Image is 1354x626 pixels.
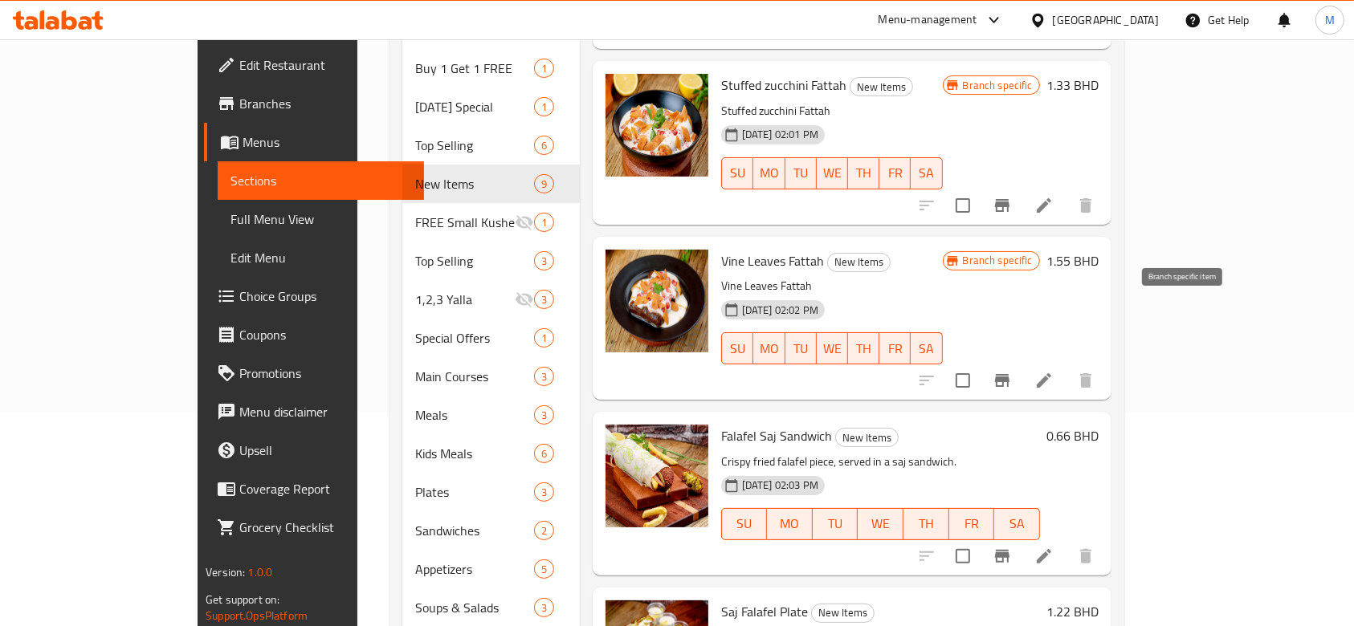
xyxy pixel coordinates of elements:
svg: Inactive section [515,213,534,232]
span: 3 [535,254,553,269]
button: TH [903,508,949,540]
span: Branches [239,94,411,113]
button: FR [949,508,995,540]
h6: 0.66 BHD [1046,425,1099,447]
div: Main Courses3 [402,357,580,396]
a: Choice Groups [204,277,424,315]
span: WE [864,512,897,535]
h6: 1.33 BHD [1046,74,1099,96]
div: items [534,174,554,193]
div: New Items [415,174,534,193]
span: TH [854,337,873,360]
div: 1,2,3 Yalla3 [402,280,580,319]
span: Coupons [239,325,411,344]
span: Main Courses [415,367,534,386]
button: TU [813,508,858,540]
div: New Items [827,253,891,272]
span: SA [917,161,936,185]
span: SU [728,161,747,185]
span: SU [728,337,747,360]
button: delete [1066,361,1105,400]
div: Top Selling3 [402,242,580,280]
span: FR [886,161,904,185]
p: Stuffed zucchini Fattah [721,101,943,121]
span: FR [886,337,904,360]
span: WE [823,337,842,360]
span: Upsell [239,441,411,460]
a: Edit menu item [1034,196,1054,215]
span: TU [792,161,810,185]
span: Promotions [239,364,411,383]
span: 3 [535,369,553,384]
a: Coverage Report [204,469,424,508]
span: TU [792,337,810,360]
a: Menu disclaimer [204,392,424,431]
div: New Items [811,604,875,623]
img: Vine Leaves Fattah [606,250,708,352]
div: items [534,59,554,78]
span: Grocery Checklist [239,518,411,537]
span: FREE Small Kusheri [415,213,515,232]
div: items [534,559,554,579]
button: TH [848,332,879,364]
div: items [534,444,554,463]
a: Support.OpsPlatform [206,605,308,626]
span: M [1325,11,1335,29]
span: SU [728,512,761,535]
div: Special Offers1 [402,319,580,357]
a: Edit menu item [1034,547,1054,566]
span: Menus [243,132,411,152]
span: Select to update [946,539,980,573]
a: Full Menu View [218,200,424,238]
button: WE [817,157,848,189]
a: Edit Restaurant [204,46,424,84]
a: Promotions [204,354,424,392]
span: 1,2,3 Yalla [415,290,515,309]
button: SU [721,157,753,189]
a: Branches [204,84,424,123]
span: Vine Leaves Fattah [721,249,824,273]
span: SA [917,337,936,360]
a: Grocery Checklist [204,508,424,547]
a: Upsell [204,431,424,469]
span: 1 [535,331,553,346]
span: Stuffed zucchini Fattah [721,73,846,97]
span: 1 [535,215,553,230]
div: FREE Small Kusheri1 [402,203,580,242]
span: Falafel Saj Sandwich [721,424,832,448]
button: SA [994,508,1040,540]
div: items [534,367,554,386]
div: items [534,482,554,502]
a: Edit menu item [1034,371,1054,390]
span: New Items [828,253,890,271]
span: 5 [535,562,553,577]
div: Plates [415,482,534,502]
div: Appetizers5 [402,550,580,588]
button: Branch-specific-item [983,186,1022,225]
span: 1 [535,100,553,115]
div: Ramadan Special [415,97,534,116]
div: items [534,213,554,232]
span: FR [956,512,989,535]
span: 6 [535,446,553,461]
span: WE [823,161,842,185]
button: FR [879,332,911,364]
span: Top Selling [415,251,534,270]
span: TU [819,512,852,535]
button: SA [911,157,942,189]
div: [GEOGRAPHIC_DATA] [1053,11,1159,29]
h6: 1.22 BHD [1046,600,1099,623]
span: MO [760,161,779,185]
span: Meals [415,405,534,425]
span: Coverage Report [239,479,411,498]
div: New Items [835,428,899,447]
span: Branch specific [956,253,1039,268]
span: 6 [535,138,553,153]
button: MO [767,508,813,540]
div: items [534,97,554,116]
span: 3 [535,485,553,500]
span: Special Offers [415,328,534,348]
div: [DATE] Special1 [402,87,580,126]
